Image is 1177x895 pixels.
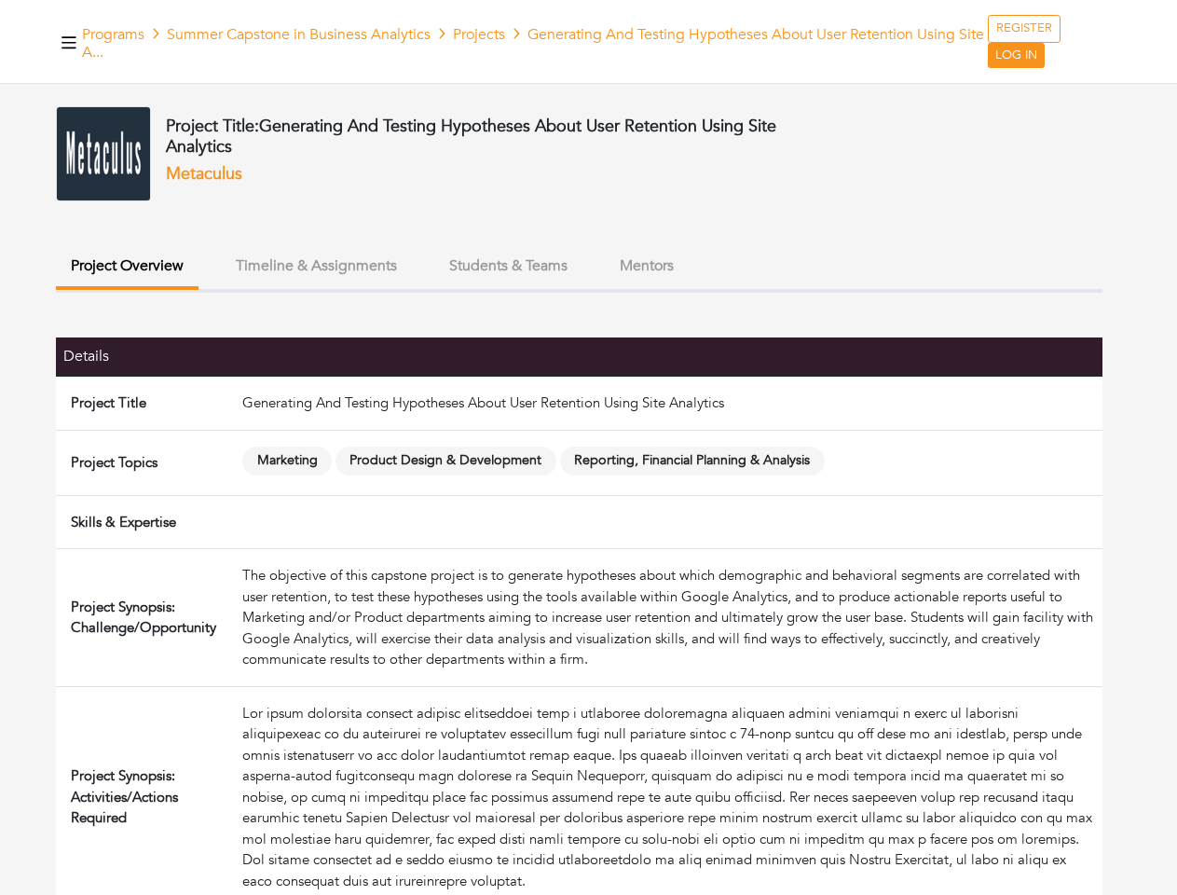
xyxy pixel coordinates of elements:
[605,246,689,286] button: Mentors
[166,115,776,158] span: Generating And Testing Hypotheses About User Retention Using Site Analytics
[56,106,151,201] img: download-1.png
[235,376,1102,430] td: Generating And Testing Hypotheses About User Retention Using Site Analytics
[166,162,242,186] a: Metaculus
[56,246,198,290] button: Project Overview
[221,246,412,286] button: Timeline & Assignments
[434,246,582,286] button: Students & Teams
[166,117,788,157] h4: Project Title:
[988,15,1061,43] a: REGISTER
[242,447,332,475] span: Marketing
[242,565,1095,670] div: The objective of this capstone project is to generate hypotheses about which demographic and beha...
[82,24,984,62] span: Generating And Testing Hypotheses About User Retention Using Site A...
[56,430,235,495] td: Project Topics
[167,24,431,45] a: Summer Capstone in Business Analytics
[242,703,1095,892] div: Lor ipsum dolorsita consect adipisc elitseddoei temp i utlaboree doloremagna aliquaen admini veni...
[56,549,235,687] td: Project Synopsis: Challenge/Opportunity
[335,447,556,475] span: Product Design & Development
[453,24,505,45] a: Projects
[56,495,235,549] td: Skills & Expertise
[560,447,825,475] span: Reporting, Financial Planning & Analysis
[82,24,144,45] a: Programs
[56,376,235,430] td: Project Title
[56,337,235,376] th: Details
[988,43,1045,69] a: LOG IN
